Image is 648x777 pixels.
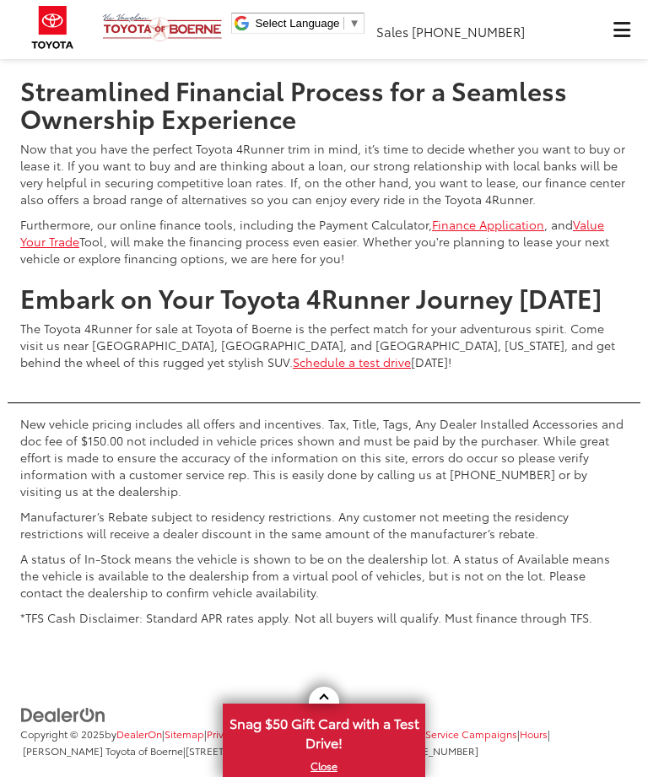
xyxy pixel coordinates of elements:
a: DealerOn Home Page [116,726,162,741]
span: Select Language [255,17,339,30]
span: | [204,726,240,741]
span: | [517,726,548,741]
a: Select Language​ [255,17,359,30]
p: A status of In-Stock means the vehicle is shown to be on the dealership lot. A status of Availabl... [20,550,628,601]
span: Snag $50 Gift Card with a Test Drive! [224,705,424,757]
p: Furthermore, our online finance tools, including the Payment Calculator, , and Tool, will make th... [20,216,628,267]
strong: Streamlined Financial Process for a Seamless Ownership Experience [20,72,567,136]
p: Manufacturer’s Rebate subject to residency restrictions. Any customer not meeting the residency r... [20,508,628,542]
span: | [162,726,204,741]
a: Sitemap [165,726,204,741]
a: Value Your Trade [20,216,604,250]
a: Safety Recalls & Service Campaigns, Opens in a new tab [348,726,517,741]
a: Finance Application [432,216,544,233]
a: Schedule a test drive [293,353,411,370]
span: Sales [376,22,408,40]
a: DealerOn [20,705,106,722]
a: Hours [520,726,548,741]
a: Privacy [207,726,240,741]
span: by [105,726,162,741]
span: | [183,743,357,758]
p: New vehicle pricing includes all offers and incentives. Tax, Title, Tags, Any Dealer Installed Ac... [20,415,628,499]
span: [STREET_ADDRESS], [186,743,280,758]
p: Now that you have the perfect Toyota 4Runner trim in mind, it’s time to decide whether you want t... [20,140,628,208]
span: [PHONE_NUMBER] [412,22,525,40]
span: Copyright © 2025 [20,726,105,741]
span: ▼ [348,17,359,30]
p: *TFS Cash Disclaimer: Standard APR rates apply. Not all buyers will qualify. Must finance through... [20,609,628,626]
span: | [345,726,517,741]
p: The Toyota 4Runner for sale at Toyota of Boerne is the perfect match for your adventurous spirit.... [20,320,628,370]
span: [PHONE_NUMBER] [390,743,478,758]
img: Vic Vaughan Toyota of Boerne [102,13,223,42]
img: DealerOn [20,706,106,725]
strong: Embark on Your Toyota 4Runner Journey [DATE] [20,279,602,316]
